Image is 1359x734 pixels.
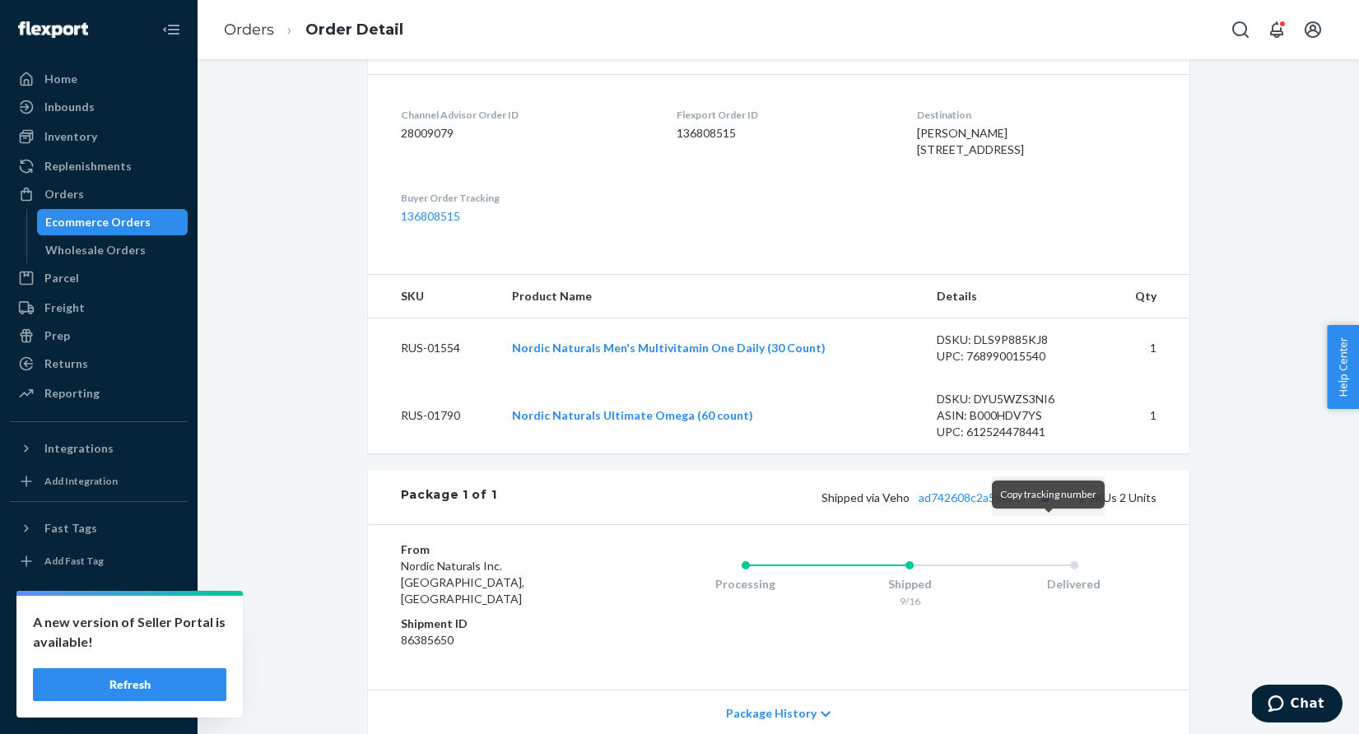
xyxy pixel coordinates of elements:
[1105,275,1189,318] th: Qty
[821,490,1056,504] span: Shipped via Veho
[937,391,1091,407] div: DSKU: DYU5WZS3NI6
[10,66,188,92] a: Home
[44,385,100,402] div: Reporting
[10,153,188,179] a: Replenishments
[44,328,70,344] div: Prep
[919,490,1028,504] a: ad742608c2a55e217
[44,186,84,202] div: Orders
[401,541,598,558] dt: From
[401,125,651,142] dd: 28009079
[305,21,403,39] a: Order Detail
[726,705,817,722] span: Package History
[44,440,114,457] div: Integrations
[44,300,85,316] div: Freight
[10,660,188,686] a: Help Center
[1327,325,1359,409] button: Help Center
[33,668,226,701] button: Refresh
[512,341,826,355] a: Nordic Naturals Men's Multivitamin One Daily (30 Count)
[677,125,891,142] dd: 136808515
[401,559,524,606] span: Nordic Naturals Inc. [GEOGRAPHIC_DATA], [GEOGRAPHIC_DATA]
[924,275,1105,318] th: Details
[1105,378,1189,453] td: 1
[937,332,1091,348] div: DSKU: DLS9P885KJ8
[10,94,188,120] a: Inbounds
[10,435,188,462] button: Integrations
[368,378,500,453] td: RUS-01790
[1105,318,1189,379] td: 1
[44,128,97,145] div: Inventory
[44,474,118,488] div: Add Integration
[499,275,924,318] th: Product Name
[44,520,97,537] div: Fast Tags
[211,6,417,54] ol: breadcrumbs
[44,158,132,174] div: Replenishments
[10,323,188,349] a: Prep
[10,548,188,574] a: Add Fast Tag
[937,348,1091,365] div: UPC: 768990015540
[155,13,188,46] button: Close Navigation
[496,486,1156,508] div: 2 SKUs 2 Units
[37,209,188,235] a: Ecommerce Orders
[10,181,188,207] a: Orders
[827,594,992,608] div: 9/16
[663,576,828,592] div: Processing
[401,191,651,205] dt: Buyer Order Tracking
[401,486,497,508] div: Package 1 of 1
[44,71,77,87] div: Home
[1296,13,1329,46] button: Open account menu
[44,270,79,286] div: Parcel
[10,688,188,714] button: Give Feedback
[917,126,1024,156] span: [PERSON_NAME] [STREET_ADDRESS]
[368,318,500,379] td: RUS-01554
[1260,13,1293,46] button: Open notifications
[401,108,651,122] dt: Channel Advisor Order ID
[10,515,188,541] button: Fast Tags
[10,265,188,291] a: Parcel
[992,576,1157,592] div: Delivered
[10,123,188,150] a: Inventory
[10,380,188,406] a: Reporting
[45,214,151,230] div: Ecommerce Orders
[937,424,1091,440] div: UPC: 612524478441
[401,632,598,648] dd: 86385650
[917,108,1157,122] dt: Destination
[401,209,460,223] a: 136808515
[33,612,226,652] p: A new version of Seller Portal is available!
[44,355,88,372] div: Returns
[368,275,500,318] th: SKU
[44,99,95,115] div: Inbounds
[44,554,104,568] div: Add Fast Tag
[512,408,753,422] a: Nordic Naturals Ultimate Omega (60 count)
[224,21,274,39] a: Orders
[401,616,598,632] dt: Shipment ID
[1252,685,1343,726] iframe: Opens a widget where you can chat to one of our agents
[10,295,188,321] a: Freight
[1224,13,1257,46] button: Open Search Box
[1000,488,1096,500] span: Copy tracking number
[10,468,188,495] a: Add Integration
[10,604,188,630] a: Settings
[45,242,146,258] div: Wholesale Orders
[937,407,1091,424] div: ASIN: B000HDV7YS
[827,576,992,592] div: Shipped
[18,21,88,38] img: Flexport logo
[10,632,188,658] button: Talk to Support
[677,108,891,122] dt: Flexport Order ID
[10,351,188,377] a: Returns
[37,237,188,263] a: Wholesale Orders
